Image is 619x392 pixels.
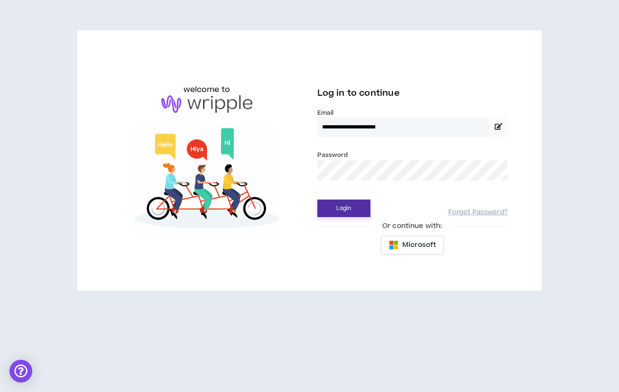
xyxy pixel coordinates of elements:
[448,208,508,217] a: Forgot Password?
[184,84,231,95] h6: welcome to
[317,200,370,217] button: Login
[402,240,436,250] span: Microsoft
[317,87,400,99] span: Log in to continue
[111,122,302,237] img: Welcome to Wripple
[376,221,449,231] span: Or continue with:
[317,109,508,117] label: Email
[381,236,444,255] button: Microsoft
[161,95,252,113] img: logo-brand.png
[9,360,32,383] div: Open Intercom Messenger
[317,151,348,159] label: Password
